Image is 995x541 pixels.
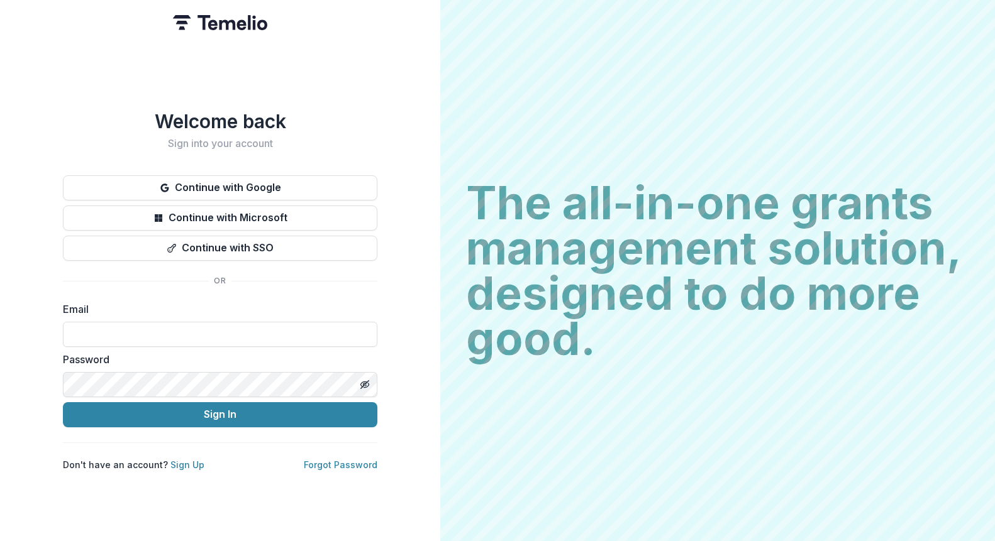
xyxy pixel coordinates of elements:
[63,236,377,261] button: Continue with SSO
[63,175,377,200] button: Continue with Google
[63,402,377,427] button: Sign In
[173,15,267,30] img: Temelio
[63,110,377,133] h1: Welcome back
[63,302,370,317] label: Email
[63,352,370,367] label: Password
[63,458,204,471] p: Don't have an account?
[304,459,377,470] a: Forgot Password
[63,205,377,231] button: Continue with Microsoft
[63,138,377,150] h2: Sign into your account
[355,374,375,395] button: Toggle password visibility
[170,459,204,470] a: Sign Up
